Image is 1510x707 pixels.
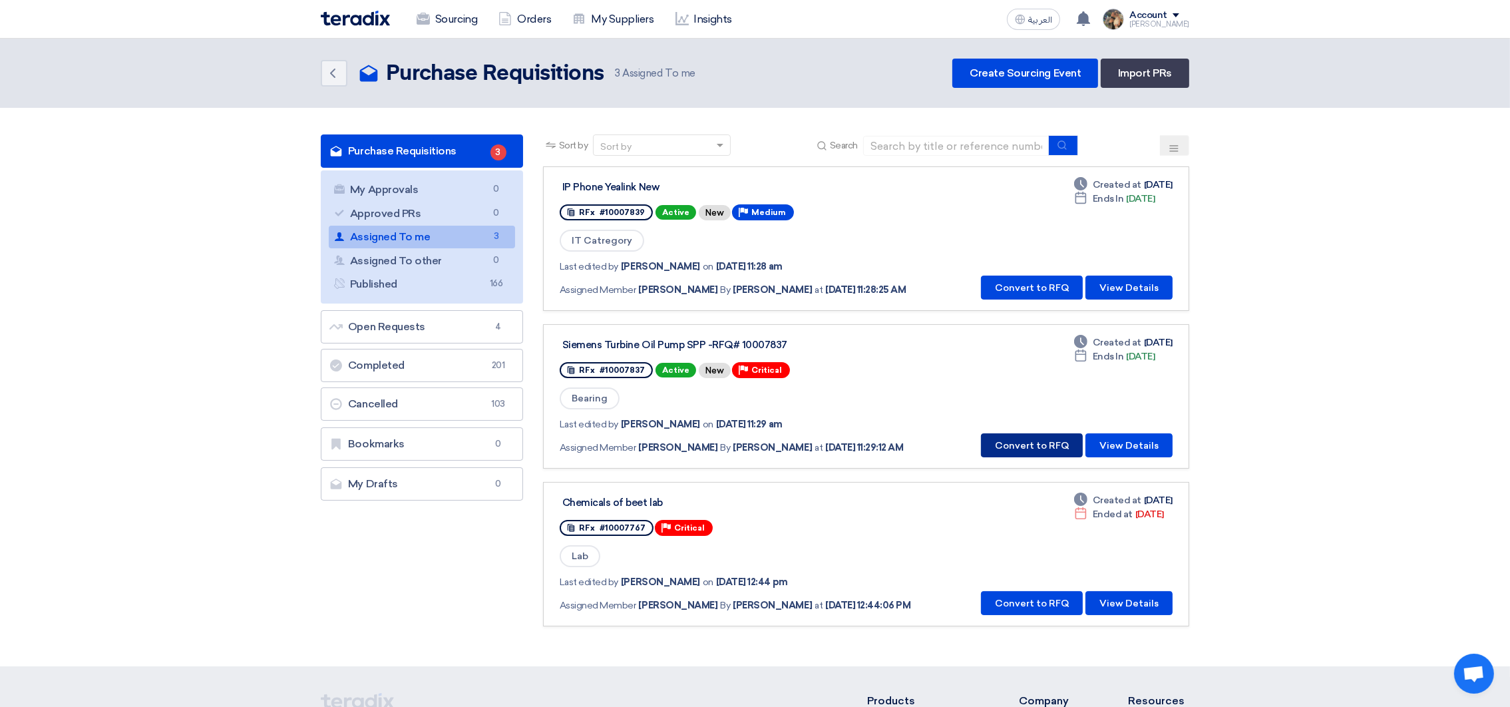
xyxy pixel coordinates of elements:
[488,206,504,220] span: 0
[703,575,713,589] span: on
[488,254,504,268] span: 0
[720,598,730,612] span: By
[329,178,515,201] a: My Approvals
[329,250,515,272] a: Assigned To other
[490,477,506,491] span: 0
[733,441,812,455] span: [PERSON_NAME]
[751,208,786,217] span: Medium
[733,283,812,297] span: [PERSON_NAME]
[579,365,595,375] span: RFx
[1093,178,1141,192] span: Created at
[720,441,730,455] span: By
[600,523,646,533] span: #10007767
[615,66,695,81] span: Assigned To me
[1093,336,1141,350] span: Created at
[751,365,782,375] span: Critical
[825,441,903,455] span: [DATE] 11:29:12 AM
[716,575,788,589] span: [DATE] 12:44 pm
[621,575,700,589] span: [PERSON_NAME]
[562,497,895,509] div: Chemicals of beet lab
[733,598,812,612] span: [PERSON_NAME]
[321,349,523,382] a: Completed201
[1007,9,1060,30] button: العربية
[952,59,1098,88] a: Create Sourcing Event
[321,11,390,26] img: Teradix logo
[815,598,823,612] span: at
[703,260,713,274] span: on
[490,144,506,160] span: 3
[560,387,620,409] span: Bearing
[1129,21,1189,28] div: [PERSON_NAME]
[490,359,506,372] span: 201
[600,140,632,154] div: Sort by
[560,441,636,455] span: Assigned Member
[490,320,506,334] span: 4
[1085,591,1173,615] button: View Details
[1074,192,1155,206] div: [DATE]
[615,67,620,79] span: 3
[559,138,588,152] span: Sort by
[560,575,618,589] span: Last edited by
[560,230,644,252] span: IT Catregory
[329,273,515,296] a: Published
[1074,493,1173,507] div: [DATE]
[406,5,488,34] a: Sourcing
[1074,336,1173,350] div: [DATE]
[815,283,823,297] span: at
[321,427,523,461] a: Bookmarks0
[562,5,664,34] a: My Suppliers
[1074,507,1164,521] div: [DATE]
[1129,10,1167,21] div: Account
[1093,507,1133,521] span: Ended at
[321,134,523,168] a: Purchase Requisitions3
[699,205,731,220] div: New
[579,523,595,533] span: RFx
[1093,192,1124,206] span: Ends In
[488,5,562,34] a: Orders
[1093,350,1124,363] span: Ends In
[329,202,515,225] a: Approved PRs
[579,208,595,217] span: RFx
[981,276,1083,300] button: Convert to RFQ
[490,397,506,411] span: 103
[656,363,696,377] span: Active
[981,591,1083,615] button: Convert to RFQ
[716,260,783,274] span: [DATE] 11:28 am
[560,598,636,612] span: Assigned Member
[639,441,718,455] span: [PERSON_NAME]
[699,363,731,378] div: New
[321,310,523,344] a: Open Requests4
[1454,654,1494,694] a: Open chat
[703,417,713,431] span: on
[321,467,523,501] a: My Drafts0
[720,283,730,297] span: By
[656,205,696,220] span: Active
[560,283,636,297] span: Assigned Member
[1074,350,1155,363] div: [DATE]
[600,365,645,375] span: #10007837
[562,339,895,351] div: Siemens Turbine Oil Pump SPP -RFQ# 10007837
[665,5,743,34] a: Insights
[1085,276,1173,300] button: View Details
[600,208,645,217] span: #10007839
[830,138,858,152] span: Search
[863,136,1049,156] input: Search by title or reference number
[560,417,618,431] span: Last edited by
[329,226,515,248] a: Assigned To me
[562,181,895,193] div: IP Phone Yealink New
[490,437,506,451] span: 0
[560,260,618,274] span: Last edited by
[825,598,910,612] span: [DATE] 12:44:06 PM
[1093,493,1141,507] span: Created at
[386,61,604,87] h2: Purchase Requisitions
[621,417,700,431] span: [PERSON_NAME]
[981,433,1083,457] button: Convert to RFQ
[1103,9,1124,30] img: file_1710751448746.jpg
[716,417,783,431] span: [DATE] 11:29 am
[825,283,906,297] span: [DATE] 11:28:25 AM
[1028,15,1052,25] span: العربية
[674,523,705,533] span: Critical
[621,260,700,274] span: [PERSON_NAME]
[321,387,523,421] a: Cancelled103
[1074,178,1173,192] div: [DATE]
